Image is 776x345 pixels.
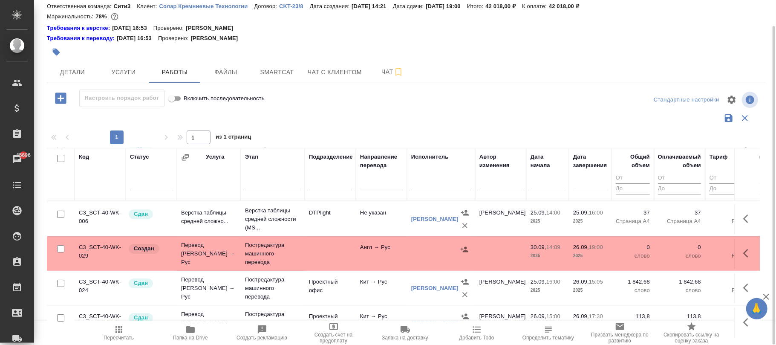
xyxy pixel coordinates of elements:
[245,241,300,267] p: Постредактура машинного перевода
[308,67,362,78] span: Чат с клиентом
[305,273,356,303] td: Проектный офис
[513,321,584,345] button: Определить тематику
[134,210,148,218] p: Сдан
[616,173,650,184] input: От
[616,286,650,295] p: слово
[411,285,459,291] a: [PERSON_NAME]
[372,67,413,77] span: Чат
[573,321,607,329] p: 2025
[467,3,485,9] p: Итого:
[546,313,560,319] p: 15:00
[205,67,246,78] span: Файлы
[356,273,407,303] td: Кит → Рус
[531,153,565,170] div: Дата начала
[710,278,744,286] p: 1,2
[47,3,114,9] p: Ответственная команда:
[190,34,244,43] p: [PERSON_NAME]
[411,319,459,326] a: [PERSON_NAME]
[710,312,744,321] p: 2
[245,310,300,336] p: Постредактура машинного перевода
[475,308,526,338] td: [PERSON_NAME]
[656,321,727,345] button: Скопировать ссылку на оценку заказа
[47,24,112,32] div: Нажми, чтобы открыть папку с инструкцией
[83,321,155,345] button: Пересчитать
[298,321,369,345] button: Создать счет на предоплату
[154,67,195,78] span: Работы
[130,153,149,161] div: Статус
[479,153,522,170] div: Автор изменения
[573,153,607,170] div: Дата завершения
[79,153,89,161] div: Код
[616,183,650,194] input: До
[159,2,254,9] a: Солар Кремниевые Технологии
[128,243,173,255] div: Заказ еще не согласован с клиентом, искать исполнителей рано
[279,3,310,9] p: CKT-23/8
[738,243,759,264] button: Здесь прячутся важные кнопки
[710,217,744,226] p: RUB
[738,278,759,298] button: Здесь прячутся важные кнопки
[658,173,701,184] input: От
[128,312,173,324] div: Менеджер проверил работу исполнителя, передает ее на следующий этап
[134,313,148,322] p: Сдан
[104,335,134,341] span: Пересчитать
[616,153,650,170] div: Общий объем
[742,92,760,108] span: Посмотреть информацию
[522,3,549,9] p: К оплате:
[475,204,526,234] td: [PERSON_NAME]
[710,321,744,329] p: RUB
[459,206,471,219] button: Назначить
[573,244,589,250] p: 26.09,
[177,237,241,271] td: Перевод [PERSON_NAME] → Рус
[459,335,494,341] span: Добавить Todo
[710,153,728,161] div: Тариф
[216,132,251,144] span: из 1 страниц
[721,90,742,110] span: Настроить таблицу
[584,321,656,345] button: Призвать менеджера по развитию
[184,94,265,103] span: Включить последовательность
[426,3,467,9] p: [DATE] 19:00
[245,206,300,232] p: Верстка таблицы средней сложности (MS...
[245,275,300,301] p: Постредактура машинного перевода
[47,43,66,61] button: Добавить тэг
[589,244,603,250] p: 19:00
[112,24,153,32] p: [DATE] 16:53
[531,321,565,329] p: 2025
[137,3,159,9] p: Клиент:
[411,216,459,222] a: [PERSON_NAME]
[254,3,279,9] p: Договор:
[186,24,239,32] p: [PERSON_NAME]
[746,298,767,319] button: 🙏
[658,286,701,295] p: слово
[226,321,298,345] button: Создать рекламацию
[658,243,701,252] p: 0
[589,278,603,285] p: 15:05
[75,204,126,234] td: C3_SCT-40-WK-006
[710,243,744,252] p: 0
[522,335,574,341] span: Определить тематику
[237,335,287,341] span: Создать рекламацию
[393,3,426,9] p: Дата сдачи:
[531,313,546,319] p: 26.09,
[658,183,701,194] input: До
[710,286,744,295] p: RUB
[616,217,650,226] p: Страница А4
[531,252,565,260] p: 2025
[75,273,126,303] td: C3_SCT-40-WK-024
[2,149,32,170] a: 45696
[652,93,721,107] div: split button
[134,244,154,253] p: Создан
[546,209,560,216] p: 14:00
[305,308,356,338] td: Проектный офис
[75,239,126,269] td: C3_SCT-40-WK-029
[411,153,449,161] div: Исполнитель
[573,209,589,216] p: 25.09,
[303,332,364,344] span: Создать счет на предоплату
[750,300,764,318] span: 🙏
[177,271,241,305] td: Перевод [PERSON_NAME] → Рус
[114,3,137,9] p: Сити3
[738,209,759,229] button: Здесь прячутся важные кнопки
[128,209,173,220] div: Менеджер проверил работу исполнителя, передает ее на следующий этап
[573,313,589,319] p: 26.09,
[153,24,186,32] p: Проверено:
[352,3,393,9] p: [DATE] 14:21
